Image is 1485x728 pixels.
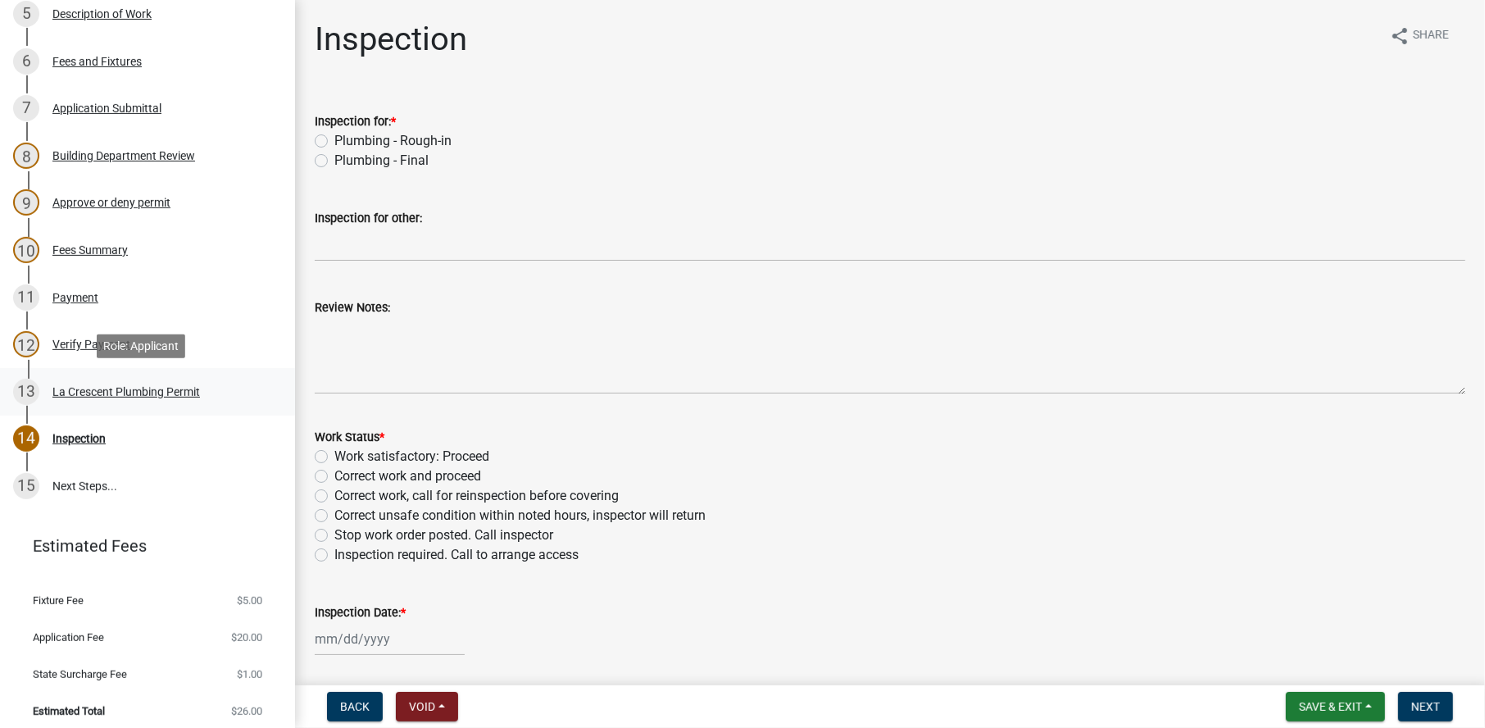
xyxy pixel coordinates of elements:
[315,303,390,314] label: Review Notes:
[13,530,269,562] a: Estimated Fees
[13,473,39,499] div: 15
[396,692,458,721] button: Void
[97,334,185,357] div: Role: Applicant
[334,506,706,526] label: Correct unsafe condition within noted hours, inspector will return
[52,433,106,444] div: Inspection
[315,622,465,656] input: mm/dd/yyyy
[13,95,39,121] div: 7
[237,669,262,680] span: $1.00
[231,632,262,643] span: $20.00
[327,692,383,721] button: Back
[33,595,84,606] span: Fixture Fee
[33,632,104,643] span: Application Fee
[52,292,98,303] div: Payment
[52,244,128,256] div: Fees Summary
[1390,26,1410,46] i: share
[52,102,161,114] div: Application Submittal
[13,331,39,357] div: 12
[33,706,105,717] span: Estimated Total
[13,425,39,452] div: 14
[13,189,39,216] div: 9
[334,545,579,565] label: Inspection required. Call to arrange access
[315,116,396,128] label: Inspection for:
[1377,20,1462,52] button: shareShare
[13,143,39,169] div: 8
[334,131,452,151] label: Plumbing - Rough-in
[1286,692,1385,721] button: Save & Exit
[52,197,170,208] div: Approve or deny permit
[315,213,422,225] label: Inspection for other:
[52,386,200,398] div: La Crescent Plumbing Permit
[334,151,429,171] label: Plumbing - Final
[334,447,489,466] label: Work satisfactory: Proceed
[334,526,553,545] label: Stop work order posted. Call inspector
[409,700,435,713] span: Void
[315,432,384,444] label: Work Status
[237,595,262,606] span: $5.00
[52,150,195,162] div: Building Department Review
[340,700,370,713] span: Back
[33,669,127,680] span: State Surcharge Fee
[1398,692,1453,721] button: Next
[1411,700,1440,713] span: Next
[1299,700,1362,713] span: Save & Exit
[13,379,39,405] div: 13
[334,486,619,506] label: Correct work, call for reinspection before covering
[13,48,39,75] div: 6
[52,8,152,20] div: Description of Work
[334,466,481,486] label: Correct work and proceed
[13,237,39,263] div: 10
[315,20,467,59] h1: Inspection
[231,706,262,717] span: $26.00
[52,56,142,67] div: Fees and Fixtures
[315,607,406,619] label: Inspection Date:
[13,284,39,311] div: 11
[13,1,39,27] div: 5
[52,339,130,350] div: Verify Payment
[1413,26,1449,46] span: Share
